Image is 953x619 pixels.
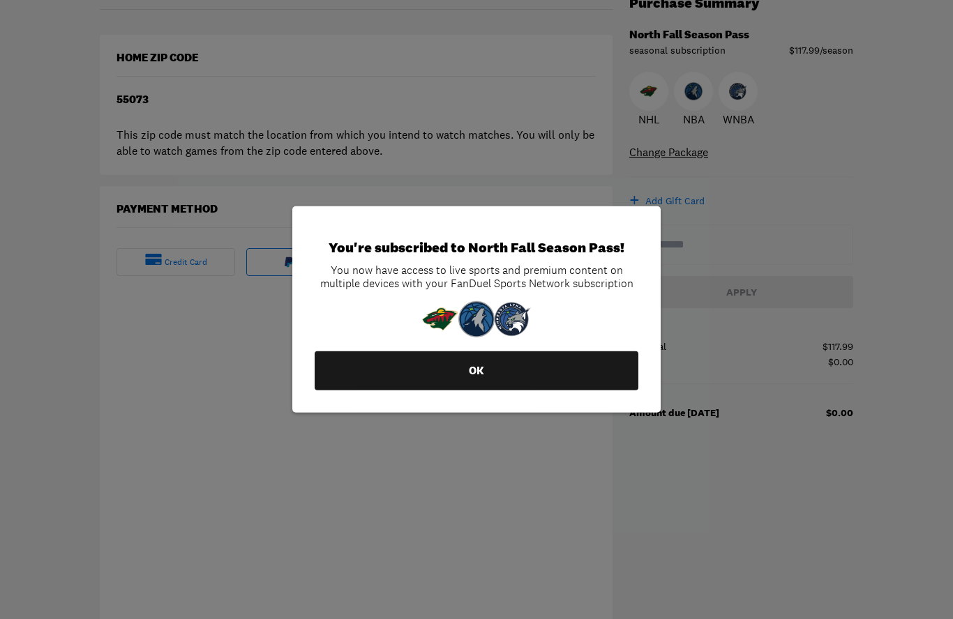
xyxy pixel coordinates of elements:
div: You're subscribed to North Fall Season Pass! [315,240,638,257]
div: You now have access to live sports and premium content on multiple devices with your FanDuel Spor... [315,263,638,290]
button: OK [315,351,638,390]
img: nba-team-timberwolves-light.png [458,301,495,337]
img: wnba-team-lynx-light.png [495,301,531,337]
img: nhl-team-wild-light.png [422,301,458,337]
